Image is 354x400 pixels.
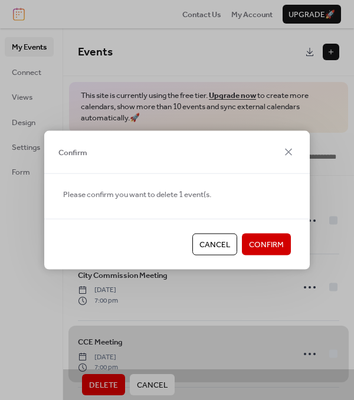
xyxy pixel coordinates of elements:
button: Confirm [242,234,291,255]
span: Confirm [58,146,87,158]
span: Confirm [249,239,284,251]
span: Cancel [199,239,230,251]
button: Cancel [192,234,237,255]
span: Please confirm you want to delete 1 event(s. [63,189,211,201]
